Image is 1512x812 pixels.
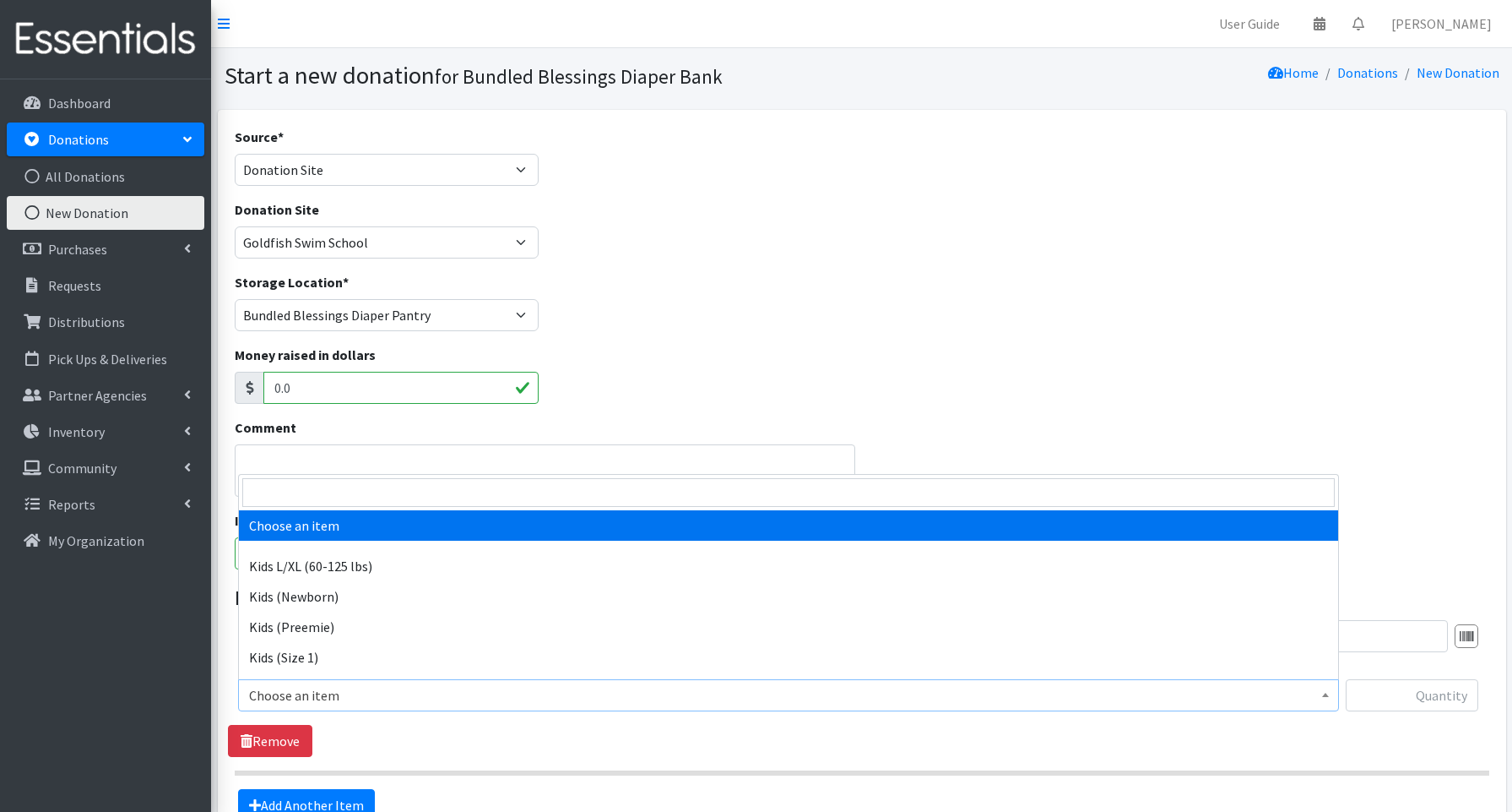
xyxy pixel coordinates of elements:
p: Donations [48,131,109,148]
p: Community [48,460,117,477]
li: Kids (Size 1) [239,642,1338,673]
p: Reports [48,496,95,513]
a: Partner Agencies [7,379,204,412]
li: Kids (Size 2) [239,673,1338,703]
p: Distributions [48,313,125,330]
img: HumanEssentials [7,11,204,68]
p: Inventory [48,423,105,440]
legend: Items in this donation [235,583,1489,613]
label: Storage Location [235,272,349,292]
a: All Donations [7,160,204,193]
p: Dashboard [48,95,111,112]
span: Choose an item [238,679,1339,711]
a: [PERSON_NAME] [1378,7,1505,41]
p: Partner Agencies [48,387,147,404]
a: Remove [228,725,312,757]
li: Kids L/XL (60-125 lbs) [239,551,1338,581]
label: Donation Site [235,199,319,220]
h1: Start a new donation [225,61,856,90]
p: My Organization [48,532,144,549]
a: Distributions [7,305,204,339]
abbr: required [278,128,284,145]
a: Home [1268,64,1319,81]
label: Money raised in dollars [235,345,376,365]
a: Requests [7,269,204,302]
a: Donations [7,123,204,156]
li: Choose an item [239,510,1338,541]
p: Purchases [48,241,107,258]
label: Source [235,127,284,147]
span: Choose an item [249,684,1328,707]
a: Donations [1337,64,1398,81]
label: Comment [235,417,296,438]
li: Kids (Preemie) [239,612,1338,642]
a: Community [7,451,204,485]
input: Quantity [1346,679,1478,711]
a: User Guide [1206,7,1293,41]
small: for Bundled Blessings Diaper Bank [435,64,723,89]
a: Pick Ups & Deliveries [7,342,204,376]
abbr: required [343,274,349,291]
p: Pick Ups & Deliveries [48,351,167,368]
a: New Donation [1417,64,1499,81]
a: New Donation [7,196,204,230]
a: Purchases [7,232,204,266]
label: Issued on [235,510,300,531]
a: Dashboard [7,86,204,120]
p: Requests [48,277,101,294]
a: Reports [7,488,204,521]
a: My Organization [7,524,204,558]
a: Inventory [7,415,204,449]
li: Kids (Newborn) [239,581,1338,612]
